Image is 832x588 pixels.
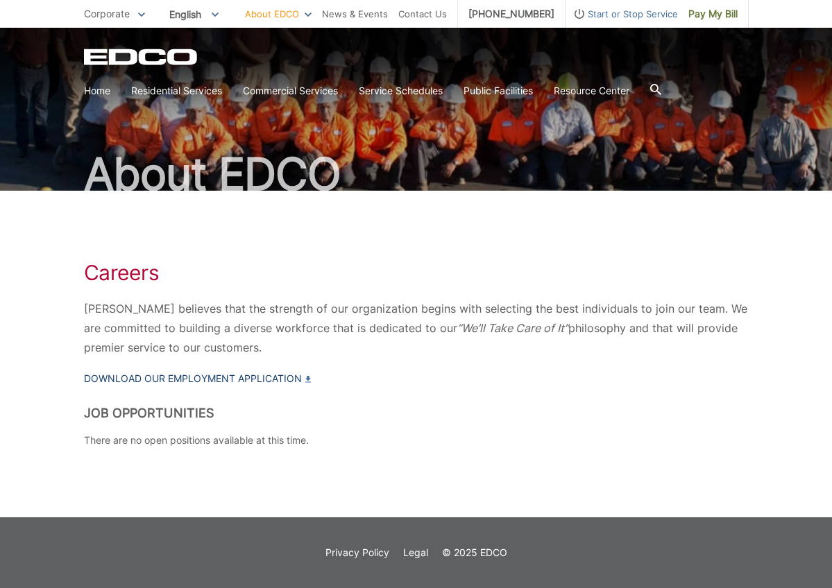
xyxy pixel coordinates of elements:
a: About EDCO [245,6,312,21]
a: Download our Employment Application [84,371,311,386]
a: Resource Center [554,83,629,98]
h2: Job Opportunities [84,406,749,421]
span: Pay My Bill [688,6,738,21]
p: There are no open positions available at this time. [84,433,749,448]
a: Legal [403,545,428,560]
a: EDCD logo. Return to the homepage. [84,49,199,65]
a: Residential Services [131,83,222,98]
a: Commercial Services [243,83,338,98]
p: © 2025 EDCO [442,545,507,560]
em: “We’ll Take Care of It” [457,321,568,335]
a: Contact Us [398,6,447,21]
a: News & Events [322,6,388,21]
span: English [159,3,229,26]
a: Privacy Policy [325,545,389,560]
a: Home [84,83,110,98]
span: Corporate [84,8,130,19]
a: Service Schedules [359,83,443,98]
h2: About EDCO [84,152,749,196]
p: [PERSON_NAME] believes that the strength of our organization begins with selecting the best indiv... [84,299,749,357]
h1: Careers [84,260,749,285]
a: Public Facilities [464,83,533,98]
